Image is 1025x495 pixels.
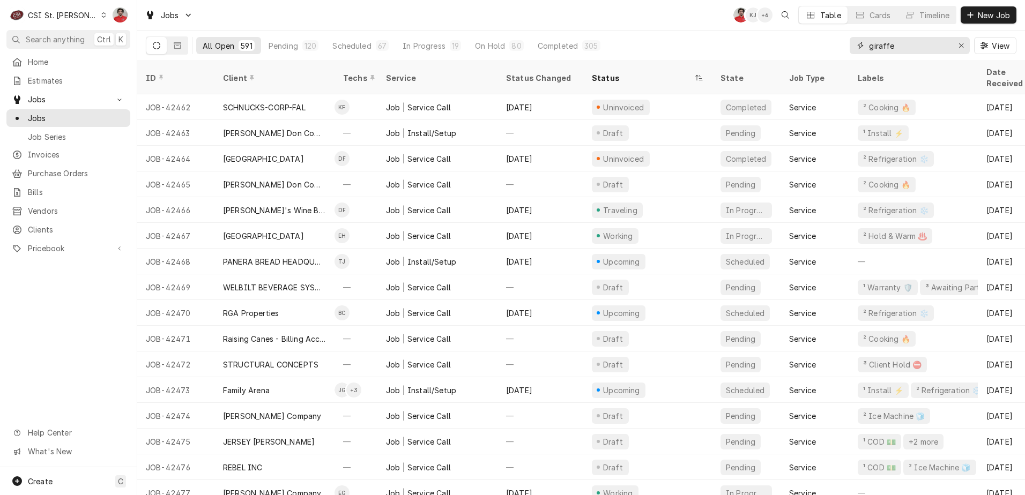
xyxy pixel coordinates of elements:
[386,127,456,139] div: Job | Install/Setup
[223,72,324,84] div: Client
[28,149,125,160] span: Invoices
[137,326,214,351] div: JOB-42471
[789,307,816,319] div: Service
[386,333,451,344] div: Job | Service Call
[223,359,318,370] div: STRUCTURAL CONCEPTS
[6,183,130,201] a: Bills
[908,462,971,473] div: ² Ice Machine 🧊
[725,359,756,370] div: Pending
[862,307,930,319] div: ² Refrigeration ❄️
[28,168,125,179] span: Purchase Orders
[602,307,642,319] div: Upcoming
[28,112,125,124] span: Jobs
[137,249,214,274] div: JOB-42468
[10,7,25,22] div: C
[6,164,130,182] a: Purchase Orders
[789,127,816,139] div: Service
[335,254,350,269] div: Trevor Johnson's Avatar
[28,446,124,457] span: What's New
[386,179,451,190] div: Job | Service Call
[725,127,756,139] div: Pending
[974,37,1016,54] button: View
[28,131,125,142] span: Job Series
[725,462,756,473] div: Pending
[602,153,645,164] div: Uninvoiced
[118,34,123,45] span: K
[511,40,521,51] div: 80
[725,102,767,113] div: Completed
[335,120,377,146] div: —
[497,249,583,274] div: [DATE]
[223,462,262,473] div: REBEL INC
[335,382,350,397] div: Jeff George's Avatar
[725,307,766,319] div: Scheduled
[497,377,583,403] div: [DATE]
[223,282,326,293] div: WELBILT BEVERAGE SYSTEMS
[601,359,625,370] div: Draft
[386,307,451,319] div: Job | Service Call
[335,228,350,243] div: Erick Hudgens's Avatar
[137,300,214,326] div: JOB-42470
[6,53,130,71] a: Home
[26,34,85,45] span: Search anything
[789,359,816,370] div: Service
[335,254,350,269] div: TJ
[789,153,816,164] div: Service
[6,109,130,127] a: Jobs
[28,10,98,21] div: CSI St. [PERSON_NAME]
[223,256,326,267] div: PANERA BREAD HEADQUARTERS
[862,359,923,370] div: ³ Client Hold ⛔️
[869,37,949,54] input: Keyword search
[223,307,279,319] div: RGA Properties
[28,224,125,235] span: Clients
[721,72,772,84] div: State
[497,429,583,454] div: —
[725,179,756,190] div: Pending
[137,429,214,454] div: JOB-42475
[113,7,128,22] div: Nicholas Faubert's Avatar
[584,40,598,51] div: 305
[161,10,179,21] span: Jobs
[862,385,904,396] div: ¹ Install ⚡️
[961,6,1016,24] button: New Job
[746,7,761,22] div: KJ
[858,72,969,84] div: Labels
[602,102,645,113] div: Uninvoiced
[386,256,456,267] div: Job | Install/Setup
[601,410,625,422] div: Draft
[725,205,768,216] div: In Progress
[497,300,583,326] div: [DATE]
[335,403,377,429] div: —
[335,382,350,397] div: JG
[789,205,816,216] div: Service
[335,100,350,115] div: Kevin Floyd's Avatar
[269,40,298,51] div: Pending
[789,462,816,473] div: Service
[862,462,897,473] div: ¹ COD 💵
[789,385,816,396] div: Service
[725,333,756,344] div: Pending
[386,72,487,84] div: Service
[497,146,583,171] div: [DATE]
[6,72,130,89] a: Estimates
[725,256,766,267] div: Scheduled
[924,282,997,293] div: ³ Awaiting Parts 🚚
[789,282,816,293] div: Service
[862,179,911,190] div: ² Cooking 🔥
[990,40,1012,51] span: View
[335,454,377,480] div: —
[332,40,371,51] div: Scheduled
[6,202,130,220] a: Vendors
[976,10,1012,21] span: New Job
[733,7,748,22] div: Nicholas Faubert's Avatar
[6,424,130,441] a: Go to Help Center
[602,385,642,396] div: Upcoming
[862,102,911,113] div: ² Cooking 🔥
[789,436,816,447] div: Service
[862,282,913,293] div: ¹ Warranty 🛡️
[28,243,109,254] span: Pricebook
[10,7,25,22] div: CSI St. Louis's Avatar
[223,230,304,242] div: [GEOGRAPHIC_DATA]
[386,385,456,396] div: Job | Install/Setup
[223,153,304,164] div: [GEOGRAPHIC_DATA]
